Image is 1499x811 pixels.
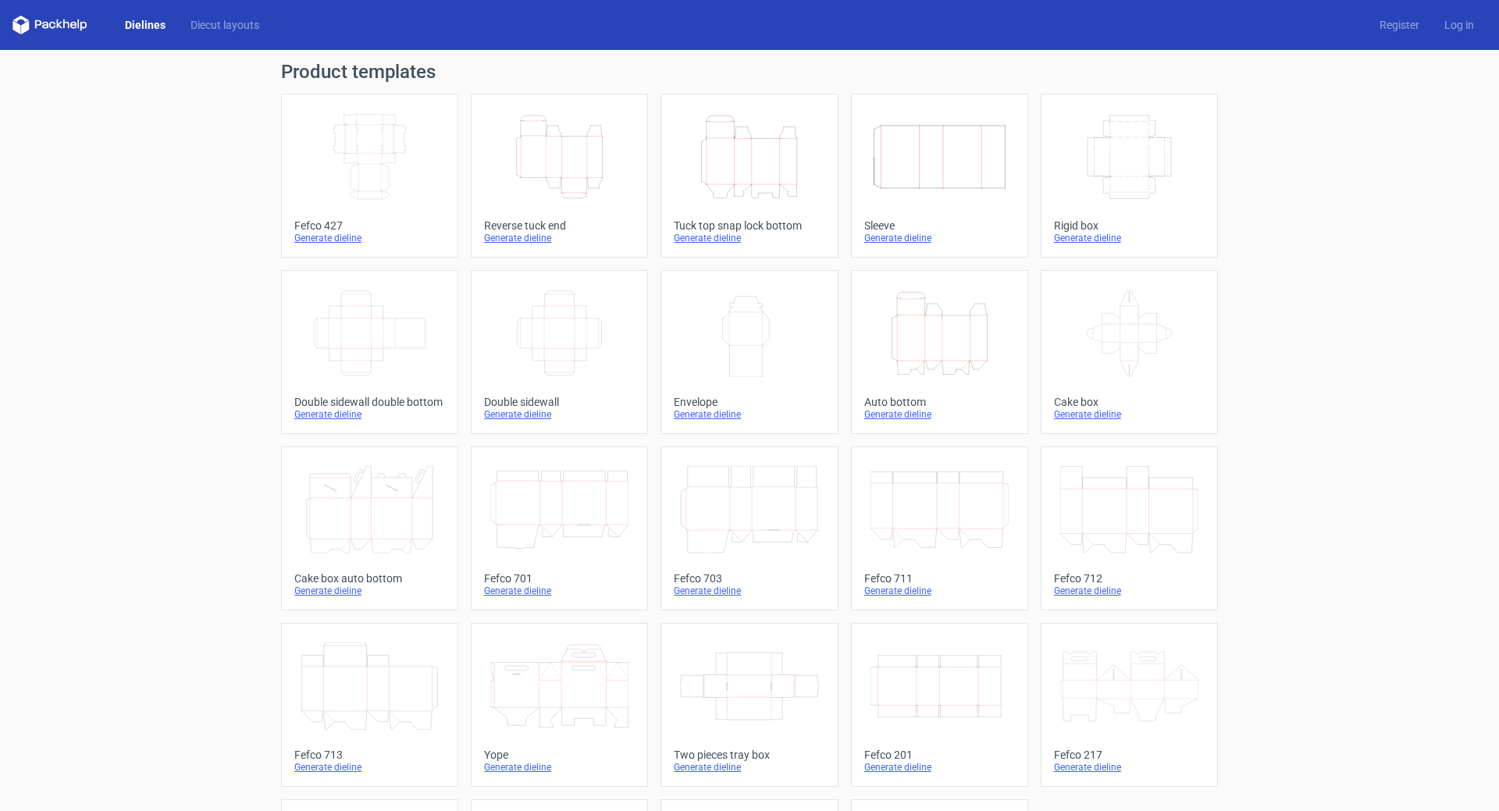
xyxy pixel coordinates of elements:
a: Fefco 217Generate dieline [1041,623,1218,787]
a: Fefco 201Generate dieline [851,623,1028,787]
div: Generate dieline [1054,585,1205,597]
div: Generate dieline [294,232,445,244]
div: Auto bottom [864,396,1015,408]
a: Cake box auto bottomGenerate dieline [281,446,458,610]
a: Fefco 427Generate dieline [281,94,458,258]
div: Generate dieline [294,408,445,421]
div: Rigid box [1054,219,1205,232]
div: Cake box [1054,396,1205,408]
a: Register [1367,17,1432,33]
div: Fefco 712 [1054,572,1205,585]
a: YopeGenerate dieline [471,623,648,787]
a: Reverse tuck endGenerate dieline [471,94,648,258]
div: Generate dieline [864,585,1015,597]
div: Cake box auto bottom [294,572,445,585]
a: Rigid boxGenerate dieline [1041,94,1218,258]
div: Generate dieline [674,585,824,597]
div: Generate dieline [674,761,824,774]
div: Sleeve [864,219,1015,232]
div: Fefco 713 [294,749,445,761]
a: Fefco 712Generate dieline [1041,446,1218,610]
div: Generate dieline [864,232,1015,244]
a: Fefco 701Generate dieline [471,446,648,610]
a: Two pieces tray boxGenerate dieline [660,623,838,787]
div: Generate dieline [864,408,1015,421]
a: Cake boxGenerate dieline [1041,270,1218,434]
a: Double sidewall double bottomGenerate dieline [281,270,458,434]
a: Dielines [112,17,178,33]
div: Envelope [674,396,824,408]
a: EnvelopeGenerate dieline [660,270,838,434]
div: Generate dieline [1054,761,1205,774]
div: Generate dieline [674,232,824,244]
div: Two pieces tray box [674,749,824,761]
div: Generate dieline [484,232,635,244]
h1: Product templates [281,62,1218,81]
a: Fefco 711Generate dieline [851,446,1028,610]
div: Generate dieline [864,761,1015,774]
a: Diecut layouts [178,17,272,33]
div: Generate dieline [484,408,635,421]
div: Generate dieline [484,585,635,597]
div: Generate dieline [294,761,445,774]
div: Fefco 711 [864,572,1015,585]
div: Generate dieline [1054,232,1205,244]
div: Fefco 701 [484,572,635,585]
div: Generate dieline [484,761,635,774]
div: Double sidewall [484,396,635,408]
div: Generate dieline [294,585,445,597]
div: Reverse tuck end [484,219,635,232]
a: Auto bottomGenerate dieline [851,270,1028,434]
a: Fefco 713Generate dieline [281,623,458,787]
div: Fefco 217 [1054,749,1205,761]
div: Double sidewall double bottom [294,396,445,408]
a: Double sidewallGenerate dieline [471,270,648,434]
div: Generate dieline [674,408,824,421]
a: Log in [1432,17,1487,33]
div: Fefco 427 [294,219,445,232]
div: Fefco 201 [864,749,1015,761]
div: Tuck top snap lock bottom [674,219,824,232]
a: SleeveGenerate dieline [851,94,1028,258]
a: Tuck top snap lock bottomGenerate dieline [660,94,838,258]
div: Fefco 703 [674,572,824,585]
div: Yope [484,749,635,761]
div: Generate dieline [1054,408,1205,421]
a: Fefco 703Generate dieline [660,446,838,610]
